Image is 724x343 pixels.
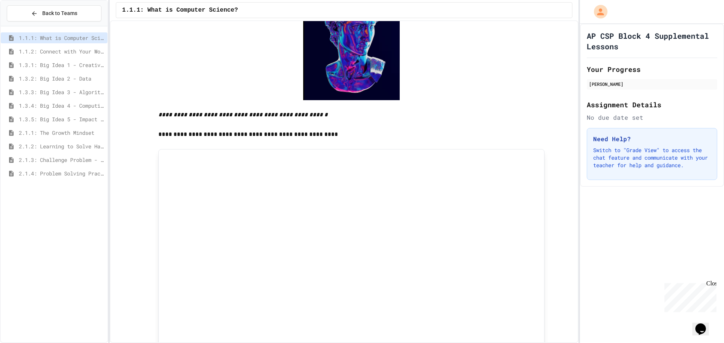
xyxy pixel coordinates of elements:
span: 1.1.2: Connect with Your World [19,47,104,55]
button: Back to Teams [7,5,101,21]
span: 1.3.5: Big Idea 5 - Impact of Computing [19,115,104,123]
span: 2.1.2: Learning to Solve Hard Problems [19,142,104,150]
span: 1.3.2: Big Idea 2 - Data [19,75,104,82]
span: 1.3.3: Big Idea 3 - Algorithms and Programming [19,88,104,96]
div: [PERSON_NAME] [589,81,715,87]
span: 1.3.4: Big Idea 4 - Computing Systems and Networks [19,102,104,110]
span: 2.1.3: Challenge Problem - The Bridge [19,156,104,164]
span: 2.1.4: Problem Solving Practice [19,169,104,177]
div: Chat with us now!Close [3,3,52,48]
span: 2.1.1: The Growth Mindset [19,129,104,137]
p: Switch to "Grade View" to access the chat feature and communicate with your teacher for help and ... [593,146,711,169]
iframe: chat widget [661,280,716,312]
span: 1.1.1: What is Computer Science? [122,6,238,15]
span: 1.3.1: Big Idea 1 - Creative Development [19,61,104,69]
span: Back to Teams [42,9,77,17]
span: 1.1.1: What is Computer Science? [19,34,104,42]
h2: Assignment Details [587,99,717,110]
h1: AP CSP Block 4 Supplemental Lessons [587,30,717,52]
h2: Your Progress [587,64,717,75]
iframe: chat widget [692,313,716,335]
div: My Account [586,3,609,20]
div: No due date set [587,113,717,122]
h3: Need Help? [593,134,711,143]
